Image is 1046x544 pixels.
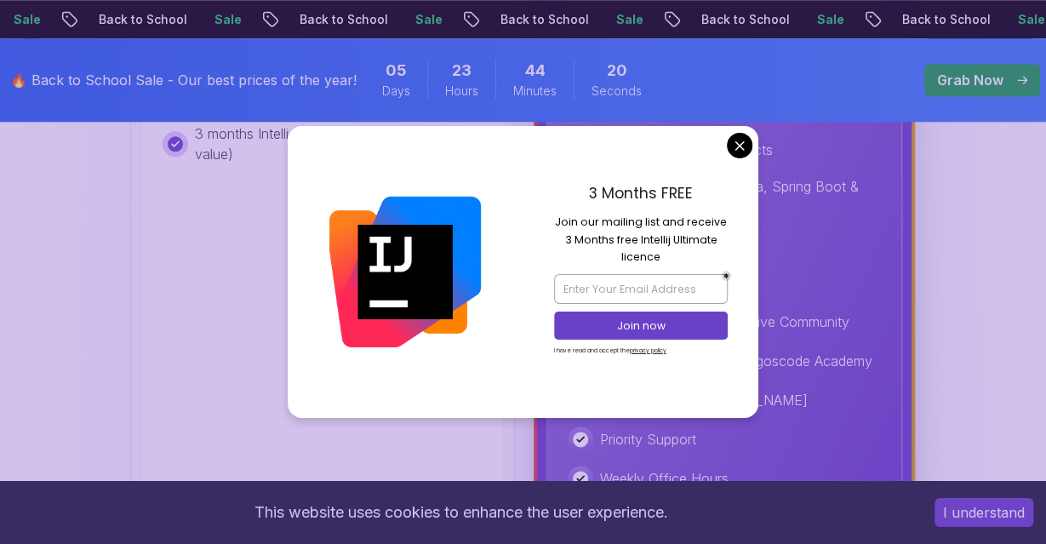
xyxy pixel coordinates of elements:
[600,429,696,450] p: Priority Support
[607,59,627,83] span: 20 Seconds
[686,11,802,28] p: Back to School
[400,11,454,28] p: Sale
[802,11,856,28] p: Sale
[452,59,472,83] span: 23 Hours
[199,11,254,28] p: Sale
[284,11,400,28] p: Back to School
[592,83,642,100] span: Seconds
[10,70,357,90] p: 🔥 Back to School Sale - Our best prices of the year!
[445,83,478,100] span: Hours
[935,498,1033,527] button: Accept cookies
[195,123,483,164] p: 3 months IntelliJ IDEA Ultimate license ($249 value)
[601,11,655,28] p: Sale
[83,11,199,28] p: Back to School
[386,59,407,83] span: 5 Days
[937,70,1003,90] p: Grab Now
[887,11,1003,28] p: Back to School
[13,494,909,531] div: This website uses cookies to enhance the user experience.
[525,59,546,83] span: 44 Minutes
[600,468,729,489] p: Weekly Office Hours
[485,11,601,28] p: Back to School
[513,83,557,100] span: Minutes
[382,83,410,100] span: Days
